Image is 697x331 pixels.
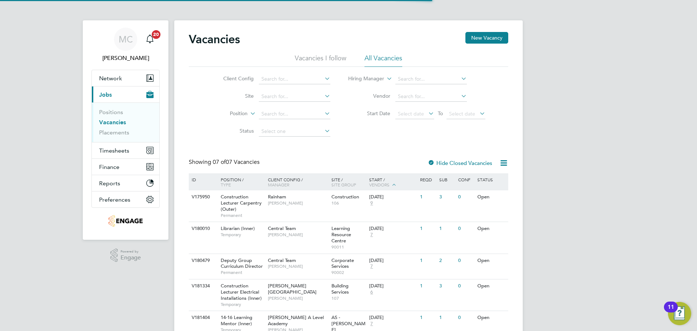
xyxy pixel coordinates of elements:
[369,226,416,232] div: [DATE]
[456,279,475,293] div: 0
[437,311,456,324] div: 1
[92,175,159,191] button: Reports
[668,307,674,316] div: 11
[428,160,492,166] label: Hide Closed Vacancies
[456,173,475,186] div: Conf
[119,35,133,44] span: MC
[121,249,141,255] span: Powered by
[152,30,160,39] span: 20
[369,232,374,238] span: 7
[331,283,349,295] span: Building Services
[668,302,691,325] button: Open Resource Center, 11 new notifications
[259,109,330,119] input: Search for...
[437,254,456,267] div: 2
[268,257,296,263] span: Central Team
[99,109,123,116] a: Positions
[456,254,475,267] div: 0
[266,173,330,191] div: Client Config /
[331,244,366,250] span: 90011
[212,128,254,134] label: Status
[418,311,437,324] div: 1
[369,263,374,270] span: 7
[99,129,129,136] a: Placements
[92,191,159,207] button: Preferences
[221,232,264,238] span: Temporary
[99,196,130,203] span: Preferences
[268,295,328,301] span: [PERSON_NAME]
[476,190,507,204] div: Open
[367,173,418,191] div: Start /
[476,254,507,267] div: Open
[221,182,231,187] span: Type
[91,28,160,62] a: MC[PERSON_NAME]
[221,194,262,212] span: Construction Lecturer Carpentry (Outer)
[369,194,416,200] div: [DATE]
[331,225,351,244] span: Learning Resource Centre
[92,142,159,158] button: Timesheets
[465,32,508,44] button: New Vacancy
[295,54,346,67] li: Vacancies I follow
[268,283,317,295] span: [PERSON_NAME][GEOGRAPHIC_DATA]
[206,110,248,117] label: Position
[348,110,390,117] label: Start Date
[369,200,374,206] span: 9
[221,302,264,307] span: Temporary
[456,190,475,204] div: 0
[99,75,122,82] span: Network
[418,279,437,293] div: 1
[331,295,366,301] span: 107
[221,257,263,270] span: Deputy Group Curriculum Director
[99,180,120,187] span: Reports
[92,70,159,86] button: Network
[418,190,437,204] div: 1
[259,126,330,137] input: Select one
[369,283,416,289] div: [DATE]
[92,102,159,142] div: Jobs
[395,92,467,102] input: Search for...
[190,279,215,293] div: V181334
[331,200,366,206] span: 106
[476,279,507,293] div: Open
[268,182,289,187] span: Manager
[268,200,328,206] span: [PERSON_NAME]
[369,321,374,327] span: 7
[348,93,390,99] label: Vendor
[456,311,475,324] div: 0
[215,173,266,191] div: Position /
[418,222,437,235] div: 1
[99,91,112,98] span: Jobs
[190,254,215,267] div: V180479
[268,263,328,269] span: [PERSON_NAME]
[92,86,159,102] button: Jobs
[189,158,261,166] div: Showing
[268,225,296,231] span: Central Team
[436,109,445,118] span: To
[449,110,475,117] span: Select date
[121,255,141,261] span: Engage
[369,289,374,295] span: 6
[190,311,215,324] div: V181404
[330,173,368,191] div: Site /
[437,279,456,293] div: 3
[259,92,330,102] input: Search for...
[99,119,126,126] a: Vacancies
[190,190,215,204] div: V175950
[395,74,467,84] input: Search for...
[99,147,129,154] span: Timesheets
[418,173,437,186] div: Reqd
[331,257,354,270] span: Corporate Services
[221,283,262,301] span: Construction Lecturer Electrical Installations (Inner)
[213,158,226,166] span: 07 of
[456,222,475,235] div: 0
[418,254,437,267] div: 1
[437,190,456,204] div: 3
[259,74,330,84] input: Search for...
[437,222,456,235] div: 1
[91,54,160,62] span: Mark Carter
[83,20,168,240] nav: Main navigation
[268,232,328,238] span: [PERSON_NAME]
[221,314,252,327] span: 14-16 Learning Mentor (Inner)
[99,164,119,170] span: Finance
[268,314,324,327] span: [PERSON_NAME] A Level Academy
[189,32,240,47] h2: Vacancies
